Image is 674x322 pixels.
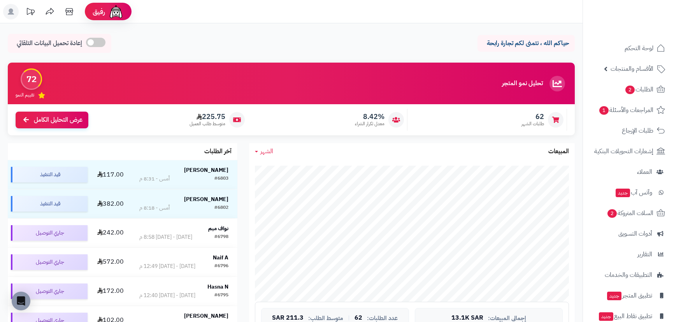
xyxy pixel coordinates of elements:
[502,80,543,87] h3: تحليل نمو المتجر
[588,163,669,181] a: العملاء
[625,84,653,95] span: الطلبات
[16,112,88,128] a: عرض التحليل الكامل
[599,106,609,115] span: 1
[213,254,228,262] strong: Naif A
[618,228,652,239] span: أدوات التسويق
[17,39,82,48] span: إعادة تحميل البيانات التلقائي
[12,292,30,310] div: Open Intercom Messenger
[637,166,652,177] span: العملاء
[599,105,653,115] span: المراجعات والأسئلة
[621,21,667,37] img: logo-2.png
[214,262,228,270] div: #6796
[488,315,526,322] span: إجمالي المبيعات:
[521,112,544,121] span: 62
[599,312,613,321] span: جديد
[308,315,343,322] span: متوسط الطلب:
[11,225,88,241] div: جاري التوصيل
[348,315,350,321] span: |
[34,115,82,124] span: عرض التحليل الكامل
[184,312,228,320] strong: [PERSON_NAME]
[548,148,569,155] h3: المبيعات
[622,125,653,136] span: طلبات الإرجاع
[91,219,130,247] td: 242.00
[190,112,225,121] span: 225.75
[21,4,40,21] a: تحديثات المنصة
[588,245,669,264] a: التقارير
[588,204,669,222] a: السلات المتروكة2
[606,290,652,301] span: تطبيق المتجر
[139,262,195,270] div: [DATE] - [DATE] 12:49 م
[605,269,652,280] span: التطبيقات والخدمات
[11,196,88,212] div: قيد التنفيذ
[625,86,635,94] span: 2
[588,286,669,305] a: تطبيق المتجرجديد
[615,187,652,198] span: وآتس آب
[16,92,34,98] span: تقييم النمو
[483,39,569,48] p: حياكم الله ، نتمنى لكم تجارة رابحة
[204,148,232,155] h3: آخر الطلبات
[607,292,621,300] span: جديد
[139,204,170,212] div: أمس - 8:18 م
[91,277,130,306] td: 172.00
[208,224,228,233] strong: نواف ميم
[139,292,195,299] div: [DATE] - [DATE] 12:40 م
[272,315,304,322] span: 211.3 SAR
[607,209,617,218] span: 2
[184,166,228,174] strong: [PERSON_NAME]
[190,121,225,127] span: متوسط طلب العميل
[588,266,669,284] a: التطبيقات والخدمات
[367,315,398,322] span: عدد الطلبات:
[451,315,483,322] span: 13.1K SAR
[355,121,384,127] span: معدل تكرار الشراء
[588,101,669,119] a: المراجعات والأسئلة1
[588,183,669,202] a: وآتس آبجديد
[93,7,105,16] span: رفيق
[214,233,228,241] div: #6798
[637,249,652,260] span: التقارير
[207,283,228,291] strong: Hasna N
[355,315,362,322] span: 62
[184,195,228,203] strong: [PERSON_NAME]
[214,204,228,212] div: #6802
[598,311,652,322] span: تطبيق نقاط البيع
[607,208,653,219] span: السلات المتروكة
[108,4,124,19] img: ai-face.png
[588,121,669,140] a: طلبات الإرجاع
[588,39,669,58] a: لوحة التحكم
[255,147,273,156] a: الشهر
[588,142,669,161] a: إشعارات التحويلات البنكية
[588,224,669,243] a: أدوات التسويق
[139,233,192,241] div: [DATE] - [DATE] 8:58 م
[11,167,88,182] div: قيد التنفيذ
[139,175,170,183] div: أمس - 8:31 م
[214,175,228,183] div: #6803
[521,121,544,127] span: طلبات الشهر
[594,146,653,157] span: إشعارات التحويلات البنكية
[91,248,130,276] td: 572.00
[355,112,384,121] span: 8.42%
[11,283,88,299] div: جاري التوصيل
[625,43,653,54] span: لوحة التحكم
[91,160,130,189] td: 117.00
[616,189,630,197] span: جديد
[214,292,228,299] div: #6795
[588,80,669,99] a: الطلبات2
[91,189,130,218] td: 382.00
[611,63,653,74] span: الأقسام والمنتجات
[11,254,88,270] div: جاري التوصيل
[260,147,273,156] span: الشهر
